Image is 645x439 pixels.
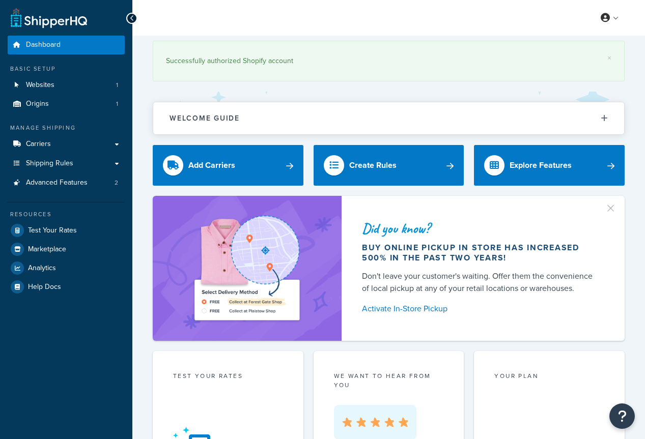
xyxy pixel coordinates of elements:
[26,140,51,149] span: Carriers
[26,41,61,49] span: Dashboard
[494,371,604,383] div: Your Plan
[510,158,572,172] div: Explore Features
[8,135,125,154] a: Carriers
[26,159,73,168] span: Shipping Rules
[8,95,125,113] a: Origins1
[8,76,125,95] a: Websites1
[362,221,600,236] div: Did you know?
[115,179,118,187] span: 2
[28,245,66,254] span: Marketplace
[8,210,125,219] div: Resources
[8,259,125,277] a: Analytics
[166,54,611,68] div: Successfully authorized Shopify account
[8,173,125,192] a: Advanced Features2
[26,179,88,187] span: Advanced Features
[26,81,54,90] span: Websites
[362,302,600,316] a: Activate In-Store Pickup
[349,158,397,172] div: Create Rules
[8,154,125,173] a: Shipping Rules
[334,371,444,390] p: we want to hear from you
[8,65,125,73] div: Basic Setup
[26,100,49,108] span: Origins
[153,145,303,186] a: Add Carriers
[173,371,283,383] div: Test your rates
[171,211,323,326] img: ad-shirt-map-b0359fc47e01cab431d101c4b569394f6a03f54285957d908178d52f29eb9668.png
[116,100,118,108] span: 1
[188,158,235,172] div: Add Carriers
[170,114,240,122] h2: Welcome Guide
[607,54,611,62] a: ×
[362,243,600,263] div: Buy online pickup in store has increased 500% in the past two years!
[314,145,464,186] a: Create Rules
[28,264,56,273] span: Analytics
[8,36,125,54] a: Dashboard
[28,283,61,291] span: Help Docs
[8,221,125,240] a: Test Your Rates
[8,278,125,296] a: Help Docs
[153,102,624,134] button: Welcome Guide
[28,226,77,235] span: Test Your Rates
[362,270,600,295] div: Don't leave your customer's waiting. Offer them the convenience of local pickup at any of your re...
[8,76,125,95] li: Websites
[609,403,635,429] button: Open Resource Center
[8,240,125,258] a: Marketplace
[8,95,125,113] li: Origins
[116,81,118,90] span: 1
[8,173,125,192] li: Advanced Features
[8,124,125,132] div: Manage Shipping
[474,145,625,186] a: Explore Features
